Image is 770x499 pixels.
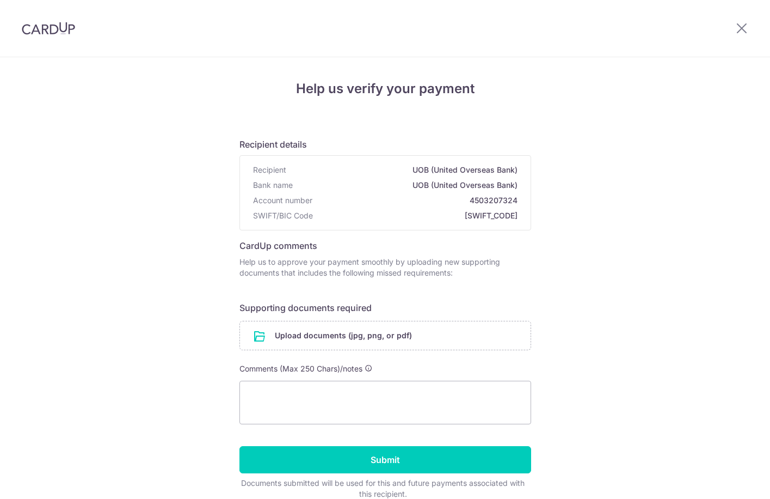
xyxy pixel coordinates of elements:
span: 4503207324 [317,195,518,206]
img: CardUp [22,22,75,35]
span: [SWIFT_CODE] [317,210,518,221]
h6: CardUp comments [239,239,531,252]
input: Submit [239,446,531,473]
iframe: Opens a widget where you can find more information [700,466,759,494]
span: UOB (United Overseas Bank) [297,180,518,191]
p: Help us to approve your payment smoothly by uploading new supporting documents that includes the ... [239,257,531,278]
span: Comments (Max 250 Chars)/notes [239,364,362,373]
div: Upload documents (jpg, png, or pdf) [239,321,531,350]
h6: Supporting documents required [239,301,531,314]
span: SWIFT/BIC Code [253,210,313,221]
h6: Recipient details [239,138,531,151]
span: Account number [253,195,312,206]
span: Recipient [253,165,286,175]
span: UOB (United Overseas Bank) [291,165,518,175]
span: Bank name [253,180,293,191]
h4: Help us verify your payment [239,79,531,99]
